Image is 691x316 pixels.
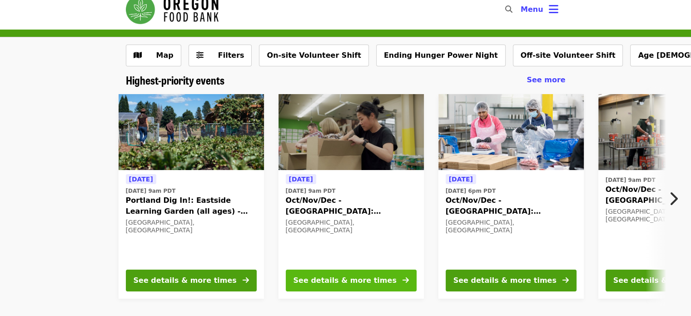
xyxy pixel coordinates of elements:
[126,45,181,66] button: Show map view
[661,186,691,211] button: Next item
[453,275,557,286] div: See details & more times
[446,187,496,195] time: [DATE] 6pm PDT
[449,176,473,183] span: [DATE]
[376,45,506,66] button: Ending Hunger Power Night
[549,3,558,16] i: bars icon
[196,51,204,60] i: sliders-h icon
[513,45,623,66] button: Off-site Volunteer Shift
[505,5,512,14] i: search icon
[562,276,569,285] i: arrow-right icon
[119,94,264,299] a: See details for "Portland Dig In!: Eastside Learning Garden (all ages) - Aug/Sept/Oct"
[189,45,252,66] button: Filters (0 selected)
[278,94,424,171] img: Oct/Nov/Dec - Portland: Repack/Sort (age 8+) organized by Oregon Food Bank
[156,51,174,60] span: Map
[446,270,577,291] button: See details & more times
[286,187,336,195] time: [DATE] 9am PDT
[286,219,417,234] div: [GEOGRAPHIC_DATA], [GEOGRAPHIC_DATA]
[126,195,257,217] span: Portland Dig In!: Eastside Learning Garden (all ages) - Aug/Sept/Oct
[126,74,224,87] a: Highest-priority events
[438,94,584,171] img: Oct/Nov/Dec - Beaverton: Repack/Sort (age 10+) organized by Oregon Food Bank
[606,176,656,184] time: [DATE] 9am PDT
[438,94,584,299] a: See details for "Oct/Nov/Dec - Beaverton: Repack/Sort (age 10+)"
[243,276,249,285] i: arrow-right icon
[293,275,397,286] div: See details & more times
[286,270,417,291] button: See details & more times
[286,195,417,217] span: Oct/Nov/Dec - [GEOGRAPHIC_DATA]: Repack/Sort (age [DEMOGRAPHIC_DATA]+)
[119,74,573,87] div: Highest-priority events
[126,219,257,234] div: [GEOGRAPHIC_DATA], [GEOGRAPHIC_DATA]
[126,270,257,291] button: See details & more times
[527,75,565,84] span: See more
[446,195,577,217] span: Oct/Nov/Dec - [GEOGRAPHIC_DATA]: Repack/Sort (age [DEMOGRAPHIC_DATA]+)
[289,176,313,183] span: [DATE]
[119,94,264,171] img: Portland Dig In!: Eastside Learning Garden (all ages) - Aug/Sept/Oct organized by Oregon Food Bank
[218,51,244,60] span: Filters
[521,5,543,14] span: Menu
[129,176,153,183] span: [DATE]
[134,275,237,286] div: See details & more times
[278,94,424,299] a: See details for "Oct/Nov/Dec - Portland: Repack/Sort (age 8+)"
[403,276,409,285] i: arrow-right icon
[259,45,368,66] button: On-site Volunteer Shift
[126,187,176,195] time: [DATE] 9am PDT
[669,190,678,207] i: chevron-right icon
[126,72,224,88] span: Highest-priority events
[446,219,577,234] div: [GEOGRAPHIC_DATA], [GEOGRAPHIC_DATA]
[527,75,565,85] a: See more
[134,51,142,60] i: map icon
